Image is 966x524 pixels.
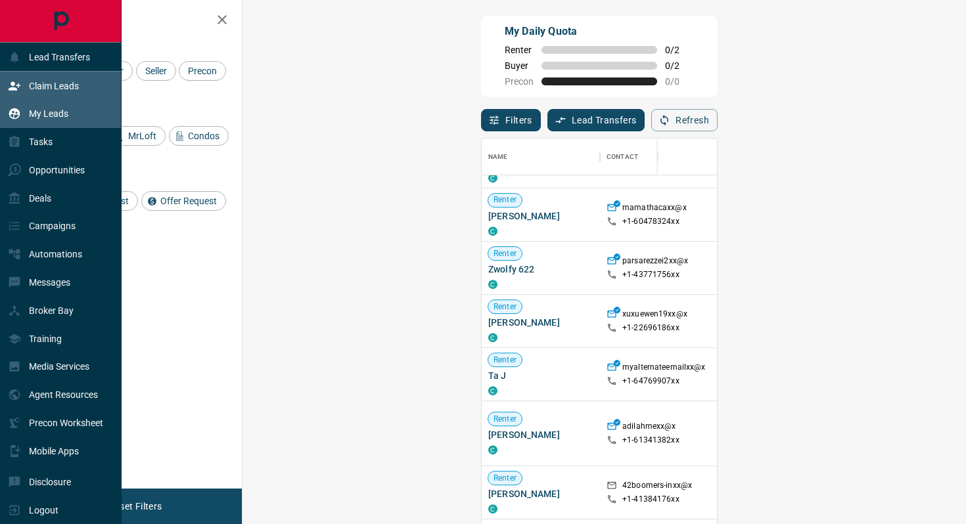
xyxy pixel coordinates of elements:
button: Lead Transfers [547,109,645,131]
div: MrLoft [109,126,166,146]
div: condos.ca [488,227,497,236]
h2: Filters [42,13,229,29]
button: Reset Filters [100,495,170,517]
div: Name [482,139,600,175]
span: Seller [141,66,172,76]
div: condos.ca [488,386,497,395]
span: Precon [505,76,534,87]
p: +1- 61341382xx [622,435,679,446]
div: condos.ca [488,333,497,342]
span: Renter [488,355,522,366]
div: Contact [600,139,705,175]
div: Contact [607,139,638,175]
div: Condos [169,126,229,146]
p: 42boomers-inxx@x [622,480,692,494]
span: Ta J [488,369,593,382]
span: Buyer [505,60,534,71]
p: My Daily Quota [505,24,694,39]
p: +1- 41384176xx [622,494,679,505]
span: Zwolfy 622 [488,263,593,276]
span: [PERSON_NAME] [488,316,593,329]
span: Precon [183,66,221,76]
div: Name [488,139,508,175]
span: Offer Request [156,196,221,206]
p: adilahmexx@x [622,421,676,435]
div: Precon [179,61,226,81]
p: +1- 60478324xx [622,216,679,227]
button: Refresh [651,109,718,131]
span: [PERSON_NAME] [488,209,593,223]
span: [PERSON_NAME] [488,428,593,441]
div: condos.ca [488,504,497,513]
p: parsarezzei2xx@x [622,255,688,269]
span: Renter [505,45,534,55]
span: [PERSON_NAME] [488,487,593,500]
span: MrLoft [124,131,161,141]
span: 0 / 2 [665,45,694,55]
span: 0 / 0 [665,76,694,87]
span: 0 / 2 [665,60,694,71]
span: Renter [488,301,522,313]
div: condos.ca [488,445,497,454]
p: xuxuewen19xx@x [622,309,687,322]
p: mamathacaxx@x [622,202,687,216]
p: myalternateemailxx@x [622,362,706,376]
button: Filters [481,109,541,131]
span: Renter [488,248,522,259]
p: +1- 64769907xx [622,376,679,387]
div: Offer Request [141,191,226,211]
div: condos.ca [488,173,497,183]
p: +1- 22696186xx [622,322,679,334]
span: Condos [183,131,224,141]
span: Renter [488,195,522,206]
div: condos.ca [488,280,497,289]
span: Renter [488,473,522,484]
div: Seller [136,61,176,81]
span: Renter [488,414,522,425]
p: +1- 43771756xx [622,269,679,280]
